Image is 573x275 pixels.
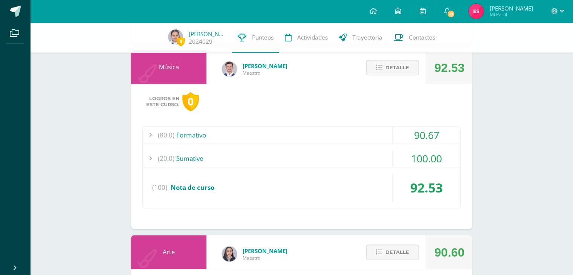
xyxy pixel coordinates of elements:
span: [PERSON_NAME] [243,247,287,255]
span: Actividades [297,34,328,41]
span: Mi Perfil [489,11,533,18]
a: Trayectoria [333,23,388,53]
div: 90.60 [434,235,465,269]
img: 14bb034a0442263ffe146c85f3d5b46d.png [469,4,484,19]
a: Actividades [279,23,333,53]
span: Punteos [252,34,274,41]
img: 35694fb3d471466e11a043d39e0d13e5.png [222,246,237,261]
span: (100) [152,173,167,202]
button: Detalle [366,60,419,75]
div: Formativo [143,127,460,144]
span: Trayectoria [352,34,382,41]
div: Música [131,50,206,84]
span: Nota de curso [171,183,214,192]
a: 2024029 [189,38,212,46]
span: Logros en este curso: [146,96,179,108]
span: Detalle [385,245,409,259]
a: [PERSON_NAME] [189,30,226,38]
span: [PERSON_NAME] [243,62,287,70]
span: (20.0) [158,150,174,167]
div: Sumativo [143,150,460,167]
a: Contactos [388,23,441,53]
img: fe259b8a87dfa58a7e3208dd25490a7b.png [168,29,183,44]
span: (80.0) [158,127,174,144]
span: 0 [177,37,185,46]
span: 21 [447,10,455,18]
div: 92.53 [434,51,465,85]
a: Punteos [232,23,279,53]
div: 0 [182,92,199,111]
span: [PERSON_NAME] [489,5,533,12]
div: 92.53 [393,173,460,202]
span: Contactos [409,34,435,41]
button: Detalle [366,244,419,260]
span: Detalle [385,61,409,75]
img: 70c0459bcb81c7dac88d1d439de9cb3a.png [222,61,237,76]
div: 90.67 [393,127,460,144]
div: 100.00 [393,150,460,167]
div: Arte [131,235,206,269]
span: Maestro [243,70,287,76]
span: Maestro [243,255,287,261]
